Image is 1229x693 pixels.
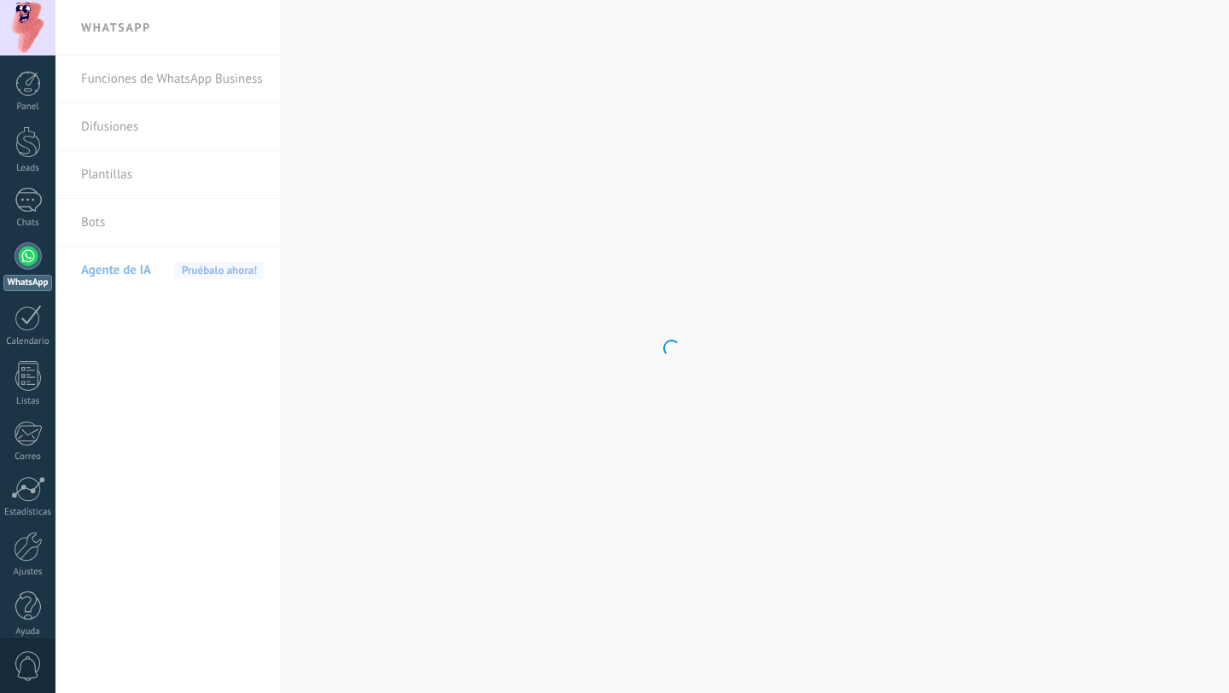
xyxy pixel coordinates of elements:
div: Calendario [3,336,53,347]
div: Ayuda [3,626,53,638]
div: Correo [3,451,53,463]
div: Leads [3,163,53,174]
div: Estadísticas [3,507,53,518]
div: Ajustes [3,567,53,578]
div: Listas [3,396,53,407]
div: WhatsApp [3,275,52,291]
div: Chats [3,218,53,229]
div: Panel [3,102,53,113]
